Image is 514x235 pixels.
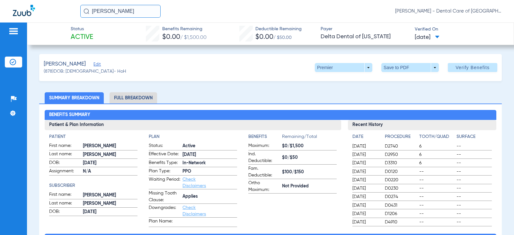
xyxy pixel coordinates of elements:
span: Ind. Deductible: [248,151,280,164]
span: N/A [83,168,137,175]
app-breakdown-title: Date [352,133,379,142]
span: [DATE] [352,177,379,183]
span: Active [71,33,93,42]
span: -- [456,211,492,217]
span: Payer [321,26,409,32]
img: hamburger-icon [8,27,19,35]
span: [PERSON_NAME] [83,192,137,199]
span: -- [456,160,492,166]
span: -- [419,185,454,192]
span: DOB: [49,159,81,167]
span: [DATE] [415,33,439,41]
span: Ortho Maximum: [248,180,280,193]
span: Fam. Deductible: [248,165,280,179]
span: / $1,500.00 [180,35,207,40]
app-breakdown-title: Surface [456,133,492,142]
li: Full Breakdown [110,92,157,104]
h3: Recent History [348,120,496,130]
span: D0431 [385,202,417,209]
span: [DATE] [352,211,379,217]
input: Search for patients [80,5,161,18]
span: [DATE] [352,185,379,192]
span: Delta Dental of [US_STATE] [321,33,409,41]
span: -- [456,194,492,200]
span: PPO [182,168,237,175]
span: [DATE] [352,168,379,175]
span: [DATE] [182,151,237,158]
span: -- [456,185,492,192]
span: -- [456,219,492,225]
span: Waiting Period: [149,176,180,189]
span: [PERSON_NAME] [44,60,86,68]
span: [DATE] [352,151,379,158]
span: Remaining/Total [282,133,337,142]
span: Plan Type: [149,168,180,176]
span: / $50.00 [273,35,292,40]
span: Status [71,26,93,32]
span: Benefits Type: [149,159,180,167]
span: -- [419,168,454,175]
h4: Subscriber [49,182,137,189]
span: (878) DOB: [DEMOGRAPHIC_DATA] - HoH [44,68,126,75]
span: -- [419,211,454,217]
span: D4910 [385,219,417,225]
span: D1206 [385,211,417,217]
span: Last name: [49,200,81,208]
span: [PERSON_NAME] [83,143,137,149]
h4: Surface [456,133,492,140]
span: [DATE] [83,209,137,215]
span: First name: [49,191,81,199]
button: Premier [315,63,372,72]
span: Last name: [49,151,81,158]
span: Deductible Remaining [255,26,302,32]
a: Check Disclaimers [182,177,206,188]
span: -- [456,168,492,175]
span: [DATE] [352,202,379,209]
span: $0/$1,500 [282,143,337,149]
button: Save to PDF [381,63,439,72]
h4: Date [352,133,379,140]
li: Summary Breakdown [45,92,104,104]
app-breakdown-title: Benefits [248,133,282,142]
span: Effective Date: [149,151,180,158]
span: [DATE] [352,160,379,166]
span: -- [419,177,454,183]
h4: Plan [149,133,237,140]
span: 6 [419,160,454,166]
h4: Tooth/Quad [419,133,454,140]
span: Maximum: [248,142,280,150]
a: Check Disclaimers [182,205,206,216]
app-breakdown-title: Tooth/Quad [419,133,454,142]
span: Assignment: [49,168,81,176]
span: $0.00 [162,34,180,41]
span: -- [419,202,454,209]
span: -- [456,151,492,158]
span: D0120 [385,168,417,175]
span: Not Provided [282,183,337,190]
span: D2950 [385,151,417,158]
h4: Benefits [248,133,282,140]
h4: Patient [49,133,137,140]
span: [DATE] [352,143,379,149]
span: D0230 [385,185,417,192]
span: $0/$50 [282,154,337,161]
img: Zuub Logo [13,5,35,16]
span: [DATE] [352,194,379,200]
span: In-Network [182,160,237,167]
span: $0.00 [255,34,273,41]
span: Verify Benefits [456,65,490,70]
span: [PERSON_NAME] - Dental Care of [GEOGRAPHIC_DATA] [395,8,501,14]
span: Active [182,143,237,149]
span: $100/$150 [282,169,337,176]
app-breakdown-title: Procedure [385,133,417,142]
span: [PERSON_NAME] [83,200,137,207]
span: -- [419,219,454,225]
span: -- [456,177,492,183]
span: -- [456,202,492,209]
span: Downgrades: [149,204,180,217]
span: First name: [49,142,81,150]
span: Status: [149,142,180,150]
